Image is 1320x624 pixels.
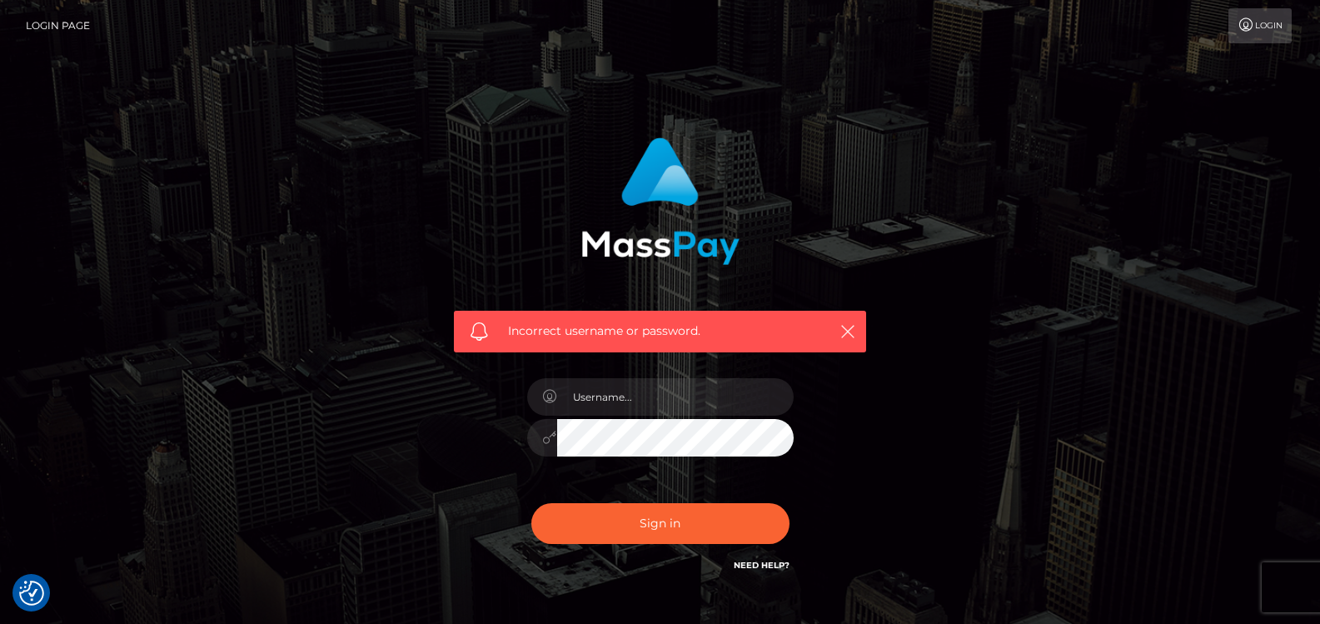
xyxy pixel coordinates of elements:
img: MassPay Login [581,137,740,265]
a: Login [1228,8,1292,43]
button: Consent Preferences [19,581,44,606]
a: Need Help? [734,560,790,571]
a: Login Page [26,8,90,43]
span: Incorrect username or password. [508,322,812,340]
button: Sign in [531,503,790,544]
img: Revisit consent button [19,581,44,606]
input: Username... [557,378,794,416]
